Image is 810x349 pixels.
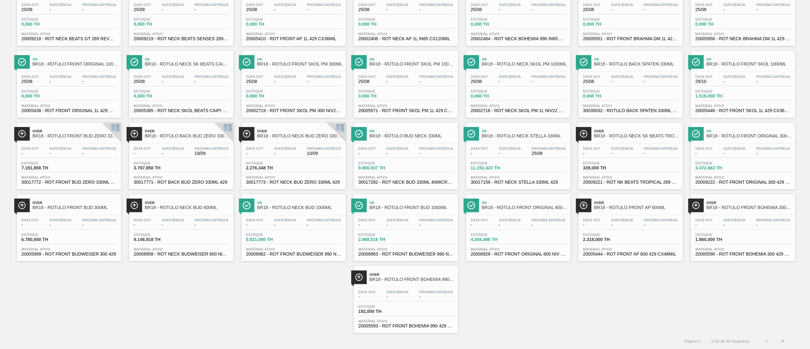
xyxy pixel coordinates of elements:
span: Data out [695,75,713,79]
span: Suficiência [611,3,633,7]
span: Próxima Entrega [419,147,453,150]
span: - [419,7,453,12]
span: - [49,7,72,12]
img: Ícone [243,130,251,138]
span: 25/08 [246,7,264,12]
span: Suficiência [723,147,745,150]
a: ÍconeOverBR18 - RÓTULO NECK BUD 600MLData out-Suficiência-Próxima Entrega-Estoque9.146,918 THMate... [124,189,237,261]
span: - [419,79,453,84]
span: Ok [370,57,455,61]
span: Data out [246,147,264,150]
span: Estoque [246,89,290,93]
img: Ícone [18,58,26,66]
span: Suficiência [274,147,296,150]
span: - [82,7,116,12]
span: Próxima Entrega [419,75,453,79]
span: BR18 - RÓTULO NECK BUD 1000ML [257,205,343,210]
span: BR18 - RÓTULO NECK STELLA 330ML [482,134,567,138]
span: - [499,79,521,84]
span: 0,000 TH [471,22,515,27]
span: BR18 - RÓTULO NECK SKOL PM 1000ML [482,62,567,67]
span: 11.152,422 TH [471,166,515,170]
span: - [386,7,408,12]
span: - [274,7,296,12]
a: ÍconeOkBR18 - RÓTULO FRONT SKOL 1000MLData out29/10Suficiência-Próxima Entrega-Estoque1.519,000 T... [686,46,798,118]
span: - [723,151,745,156]
img: Ícone [130,130,138,138]
span: 9.900,937 TH [358,166,403,170]
span: Próxima Entrega [532,3,566,7]
a: ÍconeOverBR18 - RÓTULO FRONT AP 600MLData out-Suficiência-Próxima Entrega-Estoque2.318,000 THMate... [574,189,686,261]
span: Over [594,129,680,133]
span: Material ativo [695,104,790,108]
span: 20009218 - ROT NECK BEATS GT 269 REV05 CX72MIL [22,36,116,41]
span: Suficiência [723,75,745,79]
span: - [756,79,790,84]
span: Ok [257,201,343,205]
span: Estoque [583,161,627,165]
span: Suficiência [723,3,745,7]
span: Estoque [22,161,66,165]
a: ÍconeOkBR18 - RÓTULO BUD NECK 330MLData out-Suficiência-Próxima Entrega-Estoque9.900,937 THMateri... [349,118,461,190]
a: ÍconeOkBR18 - RÓTULO NECK STELLA 330MLData out-Suficiência-Próxima Entrega25/08Estoque11.152,422 ... [461,118,574,190]
span: BR18 - RÓTULO FRONT ORIGINAL 600ML [482,205,567,210]
span: Estoque [471,89,515,93]
span: 3.472,663 TH [695,166,740,170]
span: Data out [358,147,376,150]
span: Data out [134,3,151,7]
a: ÍconeOkBR18 - RÓTULO FRONT ORIGINAL 300MLData out-Suficiência-Próxima Entrega-Estoque3.472,663 TH... [686,118,798,190]
span: Estoque [246,17,290,21]
span: - [723,79,745,84]
span: - [386,79,408,84]
span: Material ativo [583,32,678,36]
span: 25/08 [22,7,39,12]
span: 30017771 - ROT BACK BUD ZERO 330ML 429 [134,180,229,185]
span: Ok [482,201,567,205]
span: Suficiência [386,3,408,7]
span: 0,000 TH [134,22,178,27]
span: BR18 - RÓTULO BUD NECK 330ML [370,134,455,138]
span: Ok [482,57,567,61]
span: Suficiência [499,3,521,7]
img: Ícone [580,130,588,138]
span: - [611,7,633,12]
span: - [583,151,601,156]
span: BR18 - RÓTULO NECK SK BEATS CAIPIRINHA LN 269ML [145,62,230,67]
span: 20005438 - ROT FRONT ORIGINAL 1L 429 CX27MIL [22,108,116,113]
span: Próxima Entrega [644,147,678,150]
span: 20002719 - ROT FRONT SKOL PM 300 NIV22 CX96MIL [246,108,341,113]
span: Material ativo [358,32,453,36]
span: Material ativo [134,104,229,108]
img: Ícone [692,130,700,138]
img: Ícone [355,58,363,66]
span: BR18 - RÓTULO FRONT SKOL PM 1000ML [370,62,455,67]
span: - [419,151,453,156]
span: Suficiência [499,75,521,79]
span: Ok [370,129,455,133]
span: Material ativo [22,104,116,108]
span: 25/08 [134,79,151,84]
span: - [386,151,408,156]
span: Ok [707,57,792,61]
span: BR18 - RÓTULO FRONT AP 600ML [594,205,680,210]
span: 0,000 TH [695,22,740,27]
img: Ícone [18,130,26,138]
span: - [274,79,296,84]
span: Over [145,201,230,205]
span: Estoque [695,89,740,93]
span: 25/08 [695,7,713,12]
span: Data out [22,147,39,150]
span: Suficiência [274,3,296,7]
span: - [162,7,184,12]
span: - [195,7,229,12]
span: Data out [22,75,39,79]
span: Material ativo [246,32,341,36]
span: - [756,7,790,12]
span: Over [33,201,118,205]
a: ÍconeOkBR18 - RÓTULO FRONT ORIGINAL 1000MLData out25/08Suficiência-Próxima Entrega-Estoque0,000 T... [12,46,124,118]
span: 20005956 - ROT NECK BRAHMA DM 1L 429 CX96MIL [695,36,790,41]
span: Suficiência [162,147,184,150]
span: 29/10 [695,79,713,84]
img: Ícone [692,58,700,66]
a: ÍconeOverBR18 - RÓTULO FRONT BUD 300MLData out-Suficiência-Próxima Entrega-Estoque6.780,000 THMat... [12,189,124,261]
